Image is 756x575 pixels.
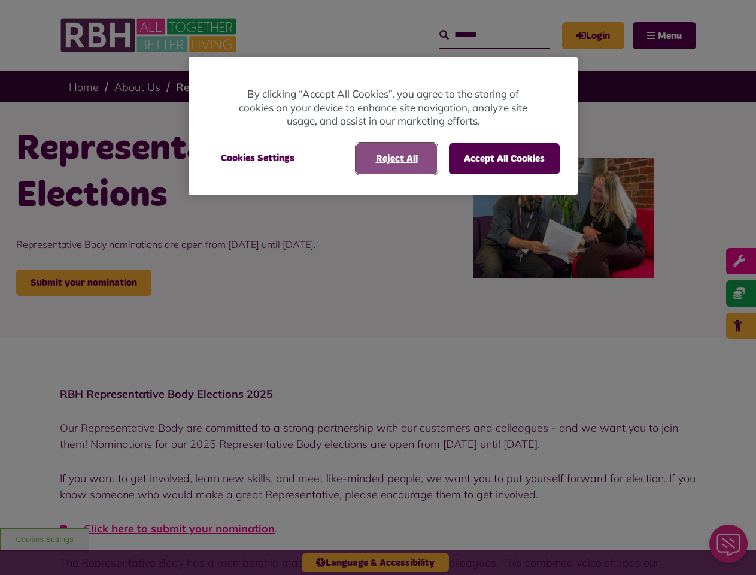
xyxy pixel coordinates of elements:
div: Cookie banner [189,57,578,195]
button: Cookies Settings [207,143,309,173]
button: Reject All [356,143,437,174]
button: Accept All Cookies [449,143,560,174]
div: Privacy [189,57,578,195]
p: By clicking “Accept All Cookies”, you agree to the storing of cookies on your device to enhance s... [236,87,530,128]
div: Close Web Assistant [7,4,45,42]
